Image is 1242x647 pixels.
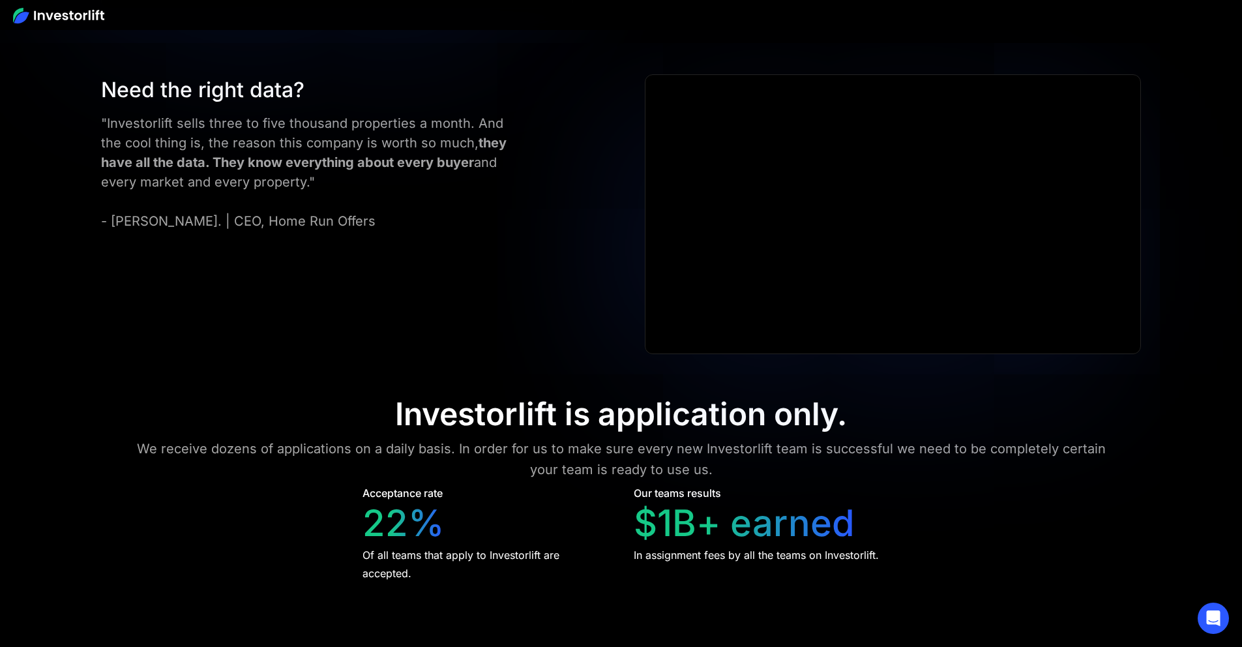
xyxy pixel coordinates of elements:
[645,75,1140,354] iframe: Ryan Pineda | Testimonial
[634,485,721,501] div: Our teams results
[634,502,855,545] div: $1B+ earned
[101,135,507,170] strong: they have all the data. They know everything about every buyer
[1198,603,1229,634] div: Open Intercom Messenger
[362,502,445,545] div: 22%
[362,485,443,501] div: Acceptance rate
[101,74,526,106] div: Need the right data?
[125,438,1118,480] div: We receive dozens of applications on a daily basis. In order for us to make sure every new Invest...
[395,395,847,433] div: Investorlift is application only.
[362,546,610,582] div: Of all teams that apply to Investorlift are accepted.
[634,546,879,564] div: In assignment fees by all the teams on Investorlift.
[101,113,526,231] div: "Investorlift sells three to five thousand properties a month. And the cool thing is, the reason ...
